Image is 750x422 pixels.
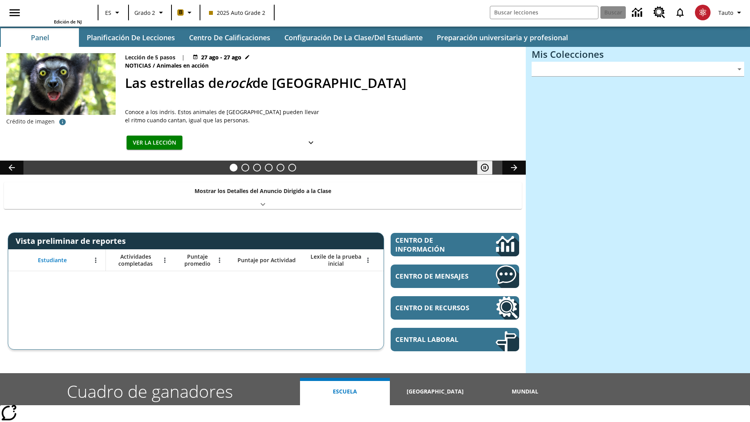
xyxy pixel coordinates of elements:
button: Abrir el menú lateral [3,1,26,24]
button: 27 ago - 27 ago Elegir fechas [191,53,252,61]
button: Diapositiva 6 Una idea, mucho trabajo [288,164,296,172]
button: Abrir menú [90,254,102,266]
button: Ver más [303,136,319,150]
button: Diapositiva 4 ¿Los autos del futuro? [265,164,273,172]
div: Mostrar los Detalles del Anuncio Dirigido a la Clase [4,182,522,209]
span: Centro de recursos [395,303,472,312]
a: Centro de información [391,233,519,256]
p: Lección de 5 pasos [125,53,175,61]
a: Centro de información [627,2,649,23]
a: Centro de mensajes [391,265,519,288]
button: Ver la lección [127,136,182,150]
i: rock [224,74,252,92]
span: Estudiante [38,257,67,264]
span: Conoce a los indris. Estos animales de Madagascar pueden llevar el ritmo cuando cantan, igual que... [125,108,320,124]
span: Puntaje promedio [179,253,216,267]
p: Crédito de imagen [6,118,55,125]
span: Tauto [718,9,733,17]
span: Edición de NJ [54,19,82,25]
span: 2025 Auto Grade 2 [209,9,265,17]
button: Lenguaje: ES, Selecciona un idioma [101,5,126,20]
span: Grado 2 [134,9,155,17]
span: 27 ago - 27 ago [201,53,241,61]
span: / [153,62,155,69]
button: Pausar [477,161,493,175]
button: [GEOGRAPHIC_DATA] [390,378,480,405]
a: Centro de recursos, Se abrirá en una pestaña nueva. [391,296,519,320]
span: Animales en acción [157,61,210,70]
button: Perfil/Configuración [715,5,747,20]
span: Vista preliminar de reportes [16,236,130,246]
button: Centro de calificaciones [183,28,277,47]
div: Pausar [477,161,500,175]
span: Actividades completadas [110,253,161,267]
span: Lexile de la prueba inicial [307,253,364,267]
button: Boost El color de la clase es anaranjado claro. Cambiar el color de la clase. [174,5,197,20]
button: Escoja un nuevo avatar [690,2,715,23]
span: Noticias [125,61,153,70]
button: Diapositiva 1 Las estrellas de <i>rock</i> de Madagascar [230,164,237,172]
button: Planificación de lecciones [80,28,181,47]
span: ES [105,9,111,17]
button: Diapositiva 5 ¿Cuál es la gran idea? [277,164,284,172]
button: Escuela [300,378,390,405]
span: Centro de mensajes [395,272,472,281]
a: Centro de recursos, Se abrirá en una pestaña nueva. [649,2,670,23]
img: Un indri de brillantes ojos amarillos mira a la cámara. [6,53,116,115]
span: | [182,53,185,61]
div: Portada [31,2,82,25]
button: Abrir menú [362,254,374,266]
span: Central laboral [395,335,472,344]
a: Portada [31,3,82,19]
span: Centro de información [395,236,469,254]
a: Notificaciones [670,2,690,23]
button: Preparación universitaria y profesional [430,28,574,47]
button: Configuración de la clase/del estudiante [278,28,429,47]
span: Puntaje por Actividad [237,257,296,264]
button: Mundial [480,378,570,405]
span: B [179,7,182,17]
button: Diapositiva 2 ¿Lo quieres con papas fritas? [241,164,249,172]
p: Mostrar los Detalles del Anuncio Dirigido a la Clase [195,187,331,195]
input: Buscar campo [490,6,598,19]
h3: Mis Colecciones [532,49,744,60]
button: Abrir menú [159,254,171,266]
button: Carrusel de lecciones, seguir [502,161,526,175]
button: Abrir menú [214,254,225,266]
a: Central laboral [391,328,519,351]
div: Conoce a los indris. Estos animales de [GEOGRAPHIC_DATA] pueden llevar el ritmo cuando cantan, ig... [125,108,320,124]
img: avatar image [695,5,711,20]
h2: Las estrellas de rock de Madagascar [125,73,516,93]
button: Crédito: mirecca/iStock/Getty Images Plus [55,115,70,129]
button: Grado: Grado 2, Elige un grado [131,5,169,20]
button: Diapositiva 3 Modas que pasaron de moda [253,164,261,172]
button: Panel [1,28,79,47]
